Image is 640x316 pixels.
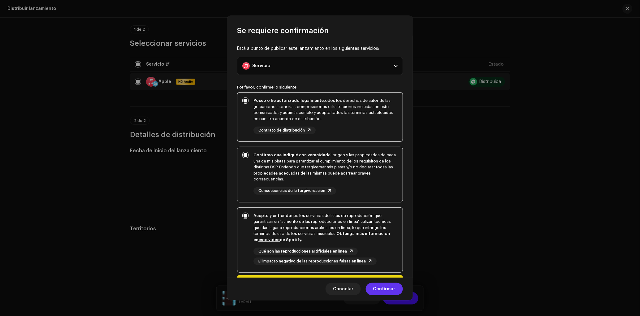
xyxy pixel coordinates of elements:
div: todos los derechos de autor de las grabaciones sonoras, composiciones e ilustraciones incluidas e... [253,97,398,122]
span: Confirmar [373,283,396,295]
p-accordion-header: Servicio [237,57,403,75]
div: que los servicios de listas de reproducción que garantizan un "aumento de las reproducciones en l... [253,213,398,243]
div: Servicio [252,63,270,68]
div: Por favor, confirme lo siguiente: [237,85,403,90]
p-togglebutton: Confirmo que indiqué con veracidadel origen y las propiedades de cada una de mis pistas para gara... [237,147,403,202]
p-togglebutton: Poseo o he autorizado legalmentetodos los derechos de autor de las grabaciones sonoras, composici... [237,92,403,142]
strong: Obtenga más información en de Spotify. [253,232,390,242]
span: El impacto negativo de las reproducciones falsas en línea [258,259,366,263]
p-togglebutton: Acepto y entiendoque los servicios de listas de reproducción que garantizan un "aumento de las re... [237,207,403,273]
span: Se requiere confirmación [237,26,329,36]
span: Consecuencias de la tergiversación [258,189,325,193]
span: Cancelar [333,283,353,295]
strong: Confirmo que indiqué con veracidad [253,153,328,157]
strong: Poseo o he autorizado legalmente [253,98,324,102]
span: Contrato de distribución [258,128,305,132]
button: Confirmar [366,283,403,295]
div: el origen y las propiedades de cada una de mis pistas para garantizar el cumplimiento de los requ... [253,152,398,182]
button: Cancelar [326,283,361,295]
span: Qué son las reproducciones artificiales en línea [258,249,347,253]
a: este video [258,238,280,242]
strong: Acepto y entiendo [253,214,291,218]
div: Está a punto de publicar este lanzamiento en los siguientes servicios: [237,45,403,52]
